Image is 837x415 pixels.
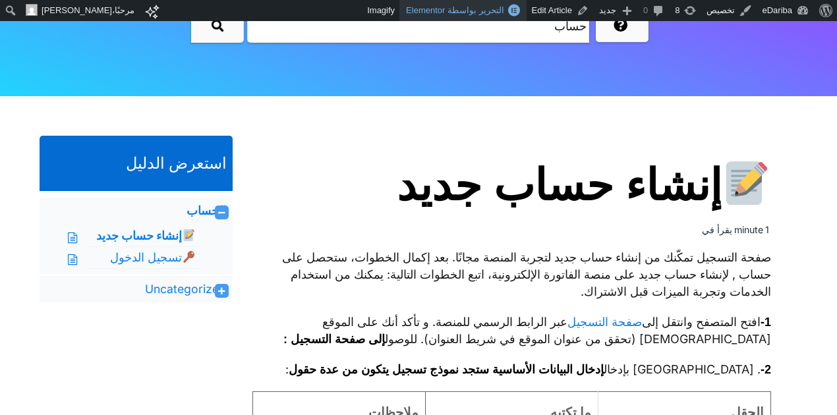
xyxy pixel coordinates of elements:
[110,250,195,265] a: تسجيل الدخول
[96,228,195,244] a: إنشاء حساب جديد
[252,249,772,300] p: صفحة التسجيل تمكّنك من إنشاء حساب جديد لتجربة المنصة مجانًا. بعد إكمال الخطوات، ستحصل على حساب , ...
[702,218,732,242] span: يقرأ في
[761,363,771,376] strong: 2-
[406,5,504,15] span: التحرير بواسطة Elementor
[765,218,769,242] span: 1
[252,361,772,378] p: . [GEOGRAPHIC_DATA] بإدخال :
[761,316,771,329] strong: 1-
[183,251,195,263] img: 🔑
[283,333,385,346] strong: إلى صفحة التسجيل :
[734,218,763,242] span: minute
[289,363,604,376] strong: إدخال البيانات الأساسية ستجد نموذج تسجيل يتكون من عدة حقول
[183,229,195,241] img: 📝
[252,161,772,211] h1: إنشاء حساب جديد
[725,161,768,205] img: 📝
[247,9,589,43] input: search-query
[40,136,233,191] h2: استعرض الدليل
[252,314,772,348] p: افتح المتصفح وانتقل إلى عبر الرابط الرسمي للمنصة. و تأكد أنك على الموقع [DEMOGRAPHIC_DATA] (تحقق ...
[567,314,642,331] a: صفحة التسجيل
[145,281,226,297] a: Uncategorized
[187,203,226,219] a: الحساب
